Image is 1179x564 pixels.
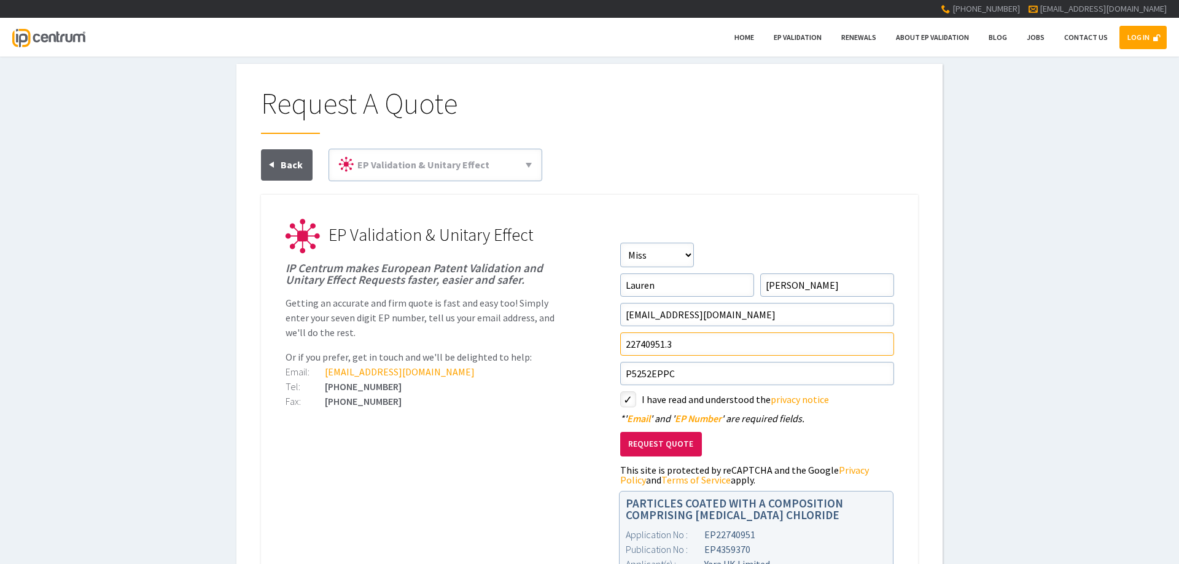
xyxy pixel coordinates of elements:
label: I have read and understood the [642,391,894,407]
span: EP Validation [774,33,822,42]
input: Surname [760,273,894,297]
input: Your Reference [620,362,894,385]
a: Renewals [833,26,884,49]
a: Contact Us [1056,26,1116,49]
a: Blog [981,26,1015,49]
h1: PARTICLES COATED WITH A COMPOSITION COMPRISING [MEDICAL_DATA] CHLORIDE [626,498,887,521]
span: EP Number [675,412,722,425]
div: [PHONE_NUMBER] [286,396,559,406]
a: privacy notice [771,393,829,405]
div: Email: [286,367,325,377]
span: Email [627,412,650,425]
input: First Name [620,273,754,297]
a: IP Centrum [12,18,85,57]
a: Privacy Policy [620,464,869,486]
div: Fax: [286,396,325,406]
p: Getting an accurate and firm quote is fast and easy too! Simply enter your seven digit EP number,... [286,296,559,340]
a: About EP Validation [888,26,977,49]
div: EP22740951 [626,527,887,542]
div: Publication No : [626,542,704,557]
a: Jobs [1019,26,1053,49]
div: This site is protected by reCAPTCHA and the Google and apply. [620,465,894,485]
h1: Request A Quote [261,88,918,134]
span: Contact Us [1064,33,1108,42]
a: Terms of Service [661,474,731,486]
h1: IP Centrum makes European Patent Validation and Unitary Effect Requests faster, easier and safer. [286,262,559,286]
span: Back [281,159,303,171]
a: LOG IN [1119,26,1167,49]
span: About EP Validation [896,33,969,42]
div: EP4359370 [626,542,887,557]
input: EP Number [620,332,894,356]
span: Home [734,33,754,42]
a: EP Validation & Unitary Effect [334,154,537,176]
a: EP Validation [766,26,830,49]
a: Home [726,26,762,49]
div: Application No : [626,527,704,542]
span: EP Validation & Unitary Effect [329,224,534,246]
span: EP Validation & Unitary Effect [357,159,489,171]
div: [PHONE_NUMBER] [286,382,559,391]
span: [PHONE_NUMBER] [952,3,1020,14]
p: Or if you prefer, get in touch and we'll be delighted to help: [286,350,559,364]
span: Jobs [1027,33,1045,42]
div: ' ' and ' ' are required fields. [620,413,894,423]
div: Tel: [286,382,325,391]
a: Back [261,149,313,181]
input: Email [620,303,894,326]
a: [EMAIL_ADDRESS][DOMAIN_NAME] [1040,3,1167,14]
span: Renewals [841,33,876,42]
span: Blog [989,33,1007,42]
label: styled-checkbox [620,391,636,407]
button: Request Quote [620,432,702,457]
a: [EMAIL_ADDRESS][DOMAIN_NAME] [325,366,475,378]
